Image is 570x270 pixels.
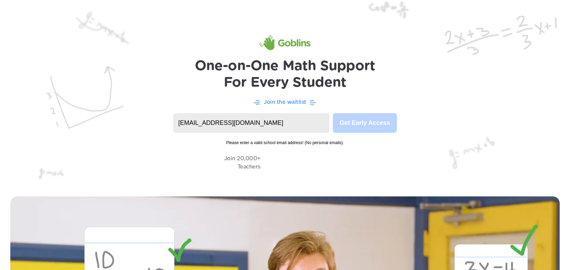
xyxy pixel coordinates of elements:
input: name@yourschool.org [173,113,329,133]
button: Get Early Access [333,113,397,133]
h1: One-on-One Math Support For Every Student [195,58,376,91]
p: Join the waitlist [264,98,306,106]
span: Please enter a valid school email address! (No personal emails). [173,133,397,146]
p: Join 20,000+ Teachers [224,154,261,171]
